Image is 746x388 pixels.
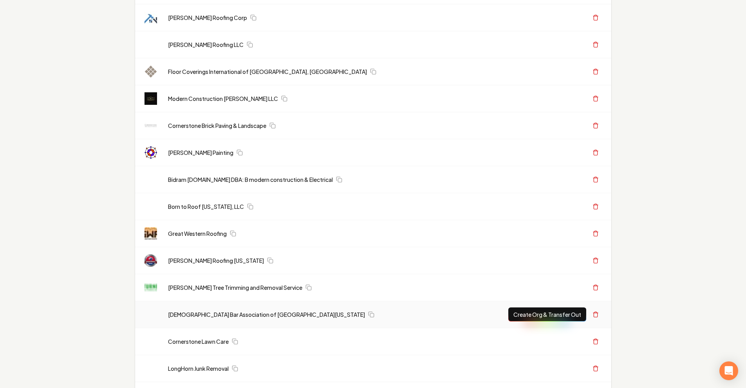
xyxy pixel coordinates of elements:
div: Open Intercom Messenger [719,361,738,380]
a: LongHorn Junk Removal [168,365,229,372]
a: Born to Roof [US_STATE], LLC [168,203,244,210]
a: [PERSON_NAME] Painting [168,149,233,156]
a: Bidram [DOMAIN_NAME] DBA: B modern construction & Electrical [168,176,333,183]
a: Great Western Roofing [168,230,227,237]
a: [PERSON_NAME] Roofing LLC [168,41,244,48]
img: Great Western Roofing logo [145,227,157,240]
img: Cornerstone Brick Paving & Landscape logo [145,119,157,132]
img: Turner's Tree Trimming and Removal Service logo [145,281,157,294]
a: Modern Construction [PERSON_NAME] LLC [168,95,278,102]
a: [DEMOGRAPHIC_DATA] Bar Association of [GEOGRAPHIC_DATA][US_STATE] [168,311,365,318]
img: Modern Construction Nola LLC logo [145,92,157,105]
button: Create Org & Transfer Out [508,307,586,322]
a: Cornerstone Lawn Care [168,338,229,345]
a: [PERSON_NAME] Roofing [US_STATE] [168,257,264,264]
a: [PERSON_NAME] Roofing Corp [168,14,247,22]
img: Anthony Turner Painting logo [145,146,157,159]
img: Floor Coverings International of Metro San Antonio, TX logo [145,65,157,78]
img: Hernandez Roofing Texas logo [145,254,157,267]
img: Fernandez Roofing Corp logo [145,11,157,24]
a: Floor Coverings International of [GEOGRAPHIC_DATA], [GEOGRAPHIC_DATA] [168,68,367,75]
a: Cornerstone Brick Paving & Landscape [168,122,266,129]
a: [PERSON_NAME] Tree Trimming and Removal Service [168,284,302,291]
